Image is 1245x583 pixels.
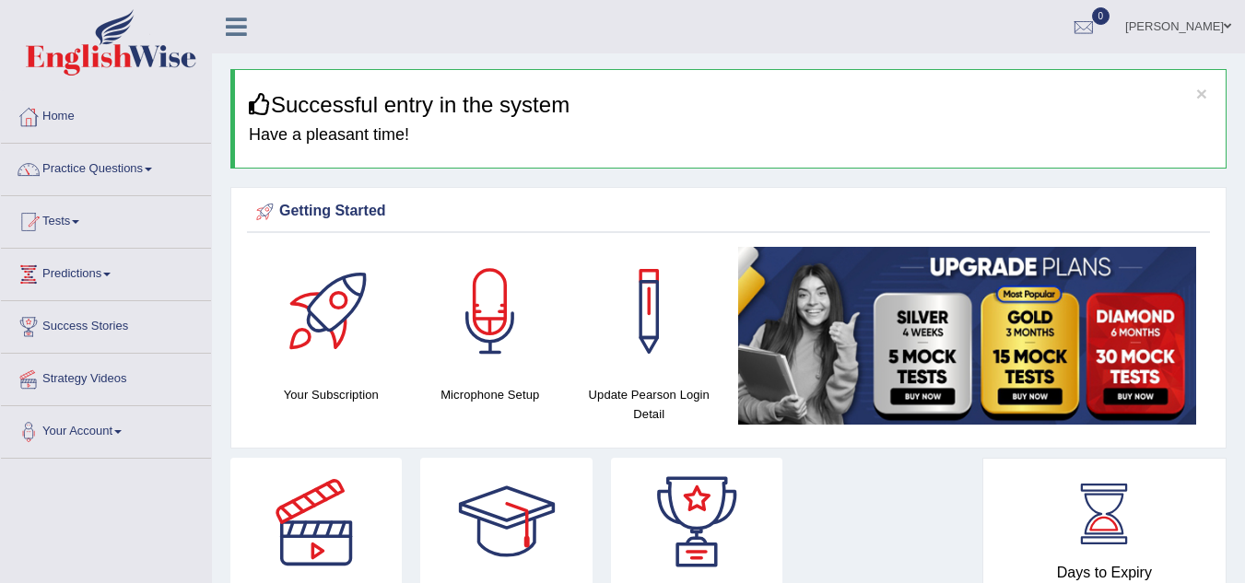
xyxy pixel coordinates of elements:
[420,385,561,404] h4: Microphone Setup
[1,91,211,137] a: Home
[261,385,402,404] h4: Your Subscription
[1,354,211,400] a: Strategy Videos
[1,406,211,452] a: Your Account
[579,385,720,424] h4: Update Pearson Login Detail
[1,249,211,295] a: Predictions
[1,301,211,347] a: Success Stories
[252,198,1205,226] div: Getting Started
[1004,565,1205,581] h4: Days to Expiry
[1092,7,1110,25] span: 0
[1,144,211,190] a: Practice Questions
[249,126,1212,145] h4: Have a pleasant time!
[738,247,1197,425] img: small5.jpg
[249,93,1212,117] h3: Successful entry in the system
[1196,84,1207,103] button: ×
[1,196,211,242] a: Tests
